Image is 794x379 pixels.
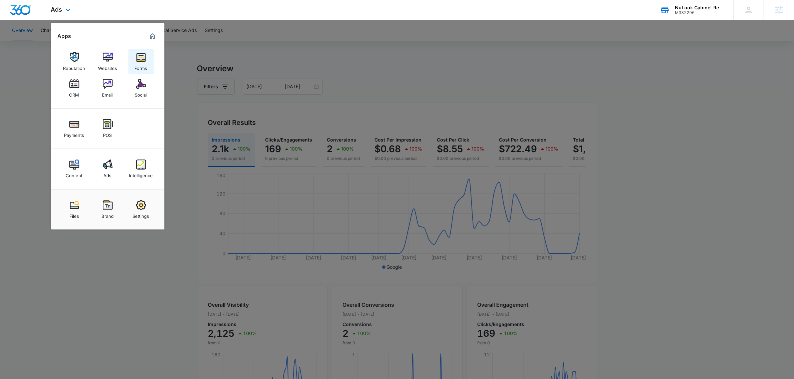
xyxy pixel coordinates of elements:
div: Reputation [63,62,85,71]
a: Content [62,156,87,182]
div: Settings [133,210,149,219]
a: Intelligence [128,156,154,182]
div: account id [675,10,724,15]
a: Ads [95,156,120,182]
span: Ads [51,6,62,13]
a: Email [95,76,120,101]
a: Reputation [62,49,87,74]
a: Settings [128,197,154,222]
a: Files [62,197,87,222]
h2: Apps [58,33,71,39]
div: Ads [104,170,112,178]
div: Content [66,170,83,178]
a: Social [128,76,154,101]
a: Marketing 360® Dashboard [147,31,158,42]
div: CRM [69,89,79,98]
div: Payments [64,129,84,138]
div: Brand [101,210,114,219]
div: Social [135,89,147,98]
a: Forms [128,49,154,74]
div: POS [103,129,112,138]
div: account name [675,5,724,10]
a: Websites [95,49,120,74]
a: Brand [95,197,120,222]
a: CRM [62,76,87,101]
a: Payments [62,116,87,141]
a: POS [95,116,120,141]
div: Forms [135,62,147,71]
div: Files [69,210,79,219]
div: Email [102,89,113,98]
div: Intelligence [129,170,153,178]
div: Websites [98,62,117,71]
